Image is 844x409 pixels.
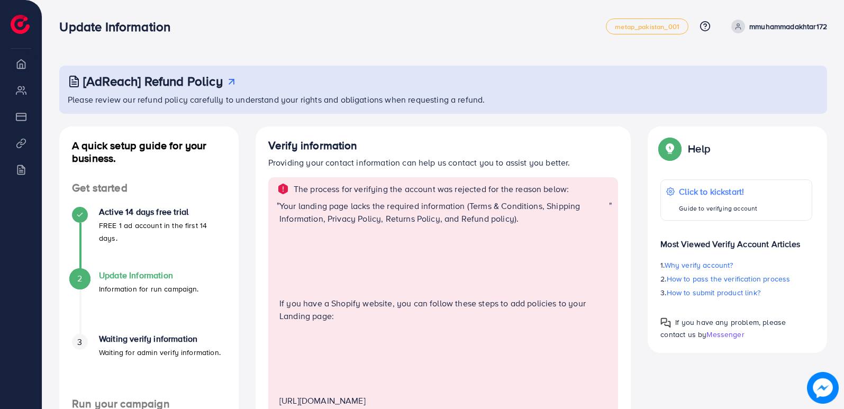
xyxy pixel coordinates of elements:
[660,139,679,158] img: Popup guide
[59,207,239,270] li: Active 14 days free trial
[59,181,239,195] h4: Get started
[99,270,199,280] h4: Update Information
[83,74,223,89] h3: [AdReach] Refund Policy
[660,317,786,340] span: If you have any problem, please contact us by
[807,372,839,404] img: image
[660,272,812,285] p: 2.
[68,93,821,106] p: Please review our refund policy carefully to understand your rights and obligations when requesti...
[606,19,688,34] a: metap_pakistan_001
[727,20,827,33] a: mmuhammadakhtar172
[667,274,791,284] span: How to pass the verification process
[268,156,619,169] p: Providing your contact information can help us contact you to assist you better.
[665,260,733,270] span: Why verify account?
[660,229,812,250] p: Most Viewed Verify Account Articles
[11,15,30,34] img: logo
[59,19,179,34] h3: Update Information
[99,219,226,244] p: FREE 1 ad account in the first 14 days.
[77,272,82,285] span: 2
[99,207,226,217] h4: Active 14 days free trial
[99,283,199,295] p: Information for run campaign.
[660,259,812,271] p: 1.
[77,336,82,348] span: 3
[749,20,827,33] p: mmuhammadakhtar172
[268,139,619,152] h4: Verify information
[279,394,609,407] p: [URL][DOMAIN_NAME]
[59,334,239,397] li: Waiting verify information
[59,139,239,165] h4: A quick setup guide for your business.
[279,297,609,322] p: If you have a Shopify website, you can follow these steps to add policies to your Landing page:
[667,287,760,298] span: How to submit product link?
[706,329,744,340] span: Messenger
[615,23,679,30] span: metap_pakistan_001
[294,183,569,195] p: The process for verifying the account was rejected for the reason below:
[59,270,239,334] li: Update Information
[279,199,609,225] p: Your landing page lacks the required information (Terms & Conditions, Shipping Information, Priva...
[679,185,757,198] p: Click to kickstart!
[688,142,710,155] p: Help
[99,346,221,359] p: Waiting for admin verify information.
[99,334,221,344] h4: Waiting verify information
[660,286,812,299] p: 3.
[679,202,757,215] p: Guide to verifying account
[277,183,289,195] img: alert
[660,317,671,328] img: Popup guide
